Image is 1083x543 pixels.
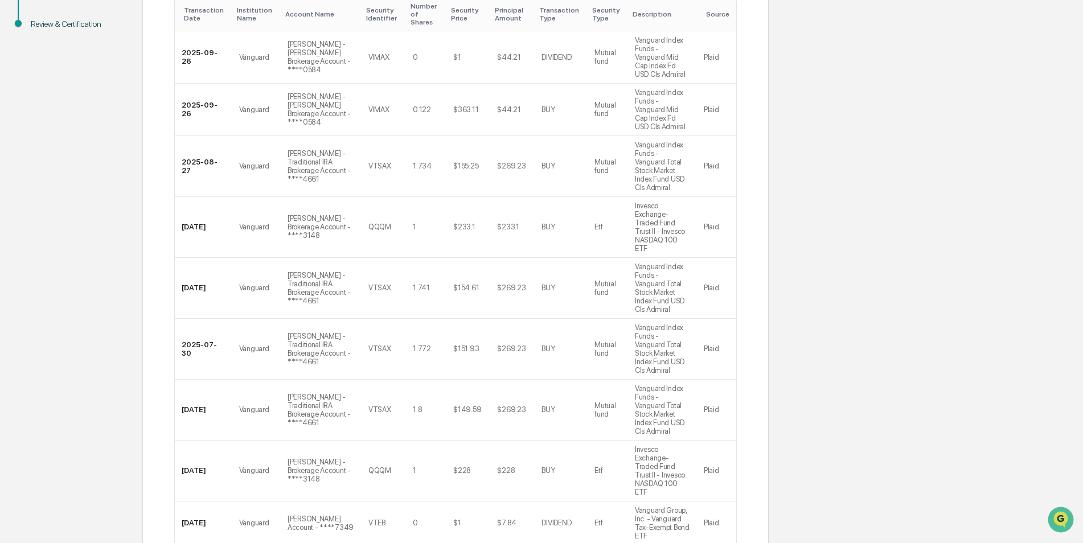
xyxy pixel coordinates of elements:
[413,105,431,114] div: 0.122
[281,31,362,84] td: [PERSON_NAME] - [PERSON_NAME] Brokerage Account - ****0584
[281,136,362,197] td: [PERSON_NAME] - Traditional IRA Brokerage Account - ****4661
[80,282,138,291] a: Powered byPylon
[368,162,391,170] div: VTSAX
[11,234,20,243] div: 🖐️
[453,223,475,231] div: $233.1
[368,283,391,292] div: VTSAX
[101,186,124,195] span: [DATE]
[541,162,555,170] div: BUY
[411,2,442,26] div: Toggle SortBy
[368,344,391,353] div: VTSAX
[539,6,583,22] div: Toggle SortBy
[239,105,269,114] div: Vanguard
[239,283,269,292] div: Vanguard
[594,401,621,418] div: Mutual fund
[281,380,362,441] td: [PERSON_NAME] - Traditional IRA Brokerage Account - ****4661
[413,344,431,353] div: 1.772
[51,98,157,108] div: We're available if you need us!
[635,506,690,540] div: Vanguard Group, Inc. - Vanguard Tax-Exempt Bond ETF
[175,136,232,197] td: 2025-08-27
[413,53,418,61] div: 0
[635,445,690,496] div: Invesco Exchange-Traded Fund Trust II - Invesco NASDAQ 100 ETF
[495,6,530,22] div: Toggle SortBy
[541,344,555,353] div: BUY
[368,405,391,414] div: VTSAX
[281,197,362,258] td: [PERSON_NAME] - Brokerage Account - ****3148
[177,124,207,138] button: See all
[697,31,736,84] td: Plaid
[368,466,391,475] div: QQQM
[368,105,389,114] div: VIMAX
[7,250,76,270] a: 🔎Data Lookup
[453,105,478,114] div: $363.11
[175,197,232,258] td: [DATE]
[497,53,520,61] div: $44.21
[368,53,389,61] div: VIMAX
[239,519,269,527] div: Vanguard
[635,88,690,131] div: Vanguard Index Funds - Vanguard Mid Cap Index Fd USD Cls Admiral
[497,519,516,527] div: $7.84
[453,466,471,475] div: $228
[635,323,690,375] div: Vanguard Index Funds - Vanguard Total Stock Market Index Fund USD Cls Admiral
[101,155,124,164] span: [DATE]
[11,256,20,265] div: 🔎
[453,519,461,527] div: $1
[541,466,555,475] div: BUY
[594,279,621,297] div: Mutual fund
[594,466,602,475] div: Etf
[23,155,32,164] img: 1746055101610-c473b297-6a78-478c-a979-82029cc54cd1
[594,101,621,118] div: Mutual fund
[594,519,602,527] div: Etf
[594,223,602,231] div: Etf
[706,10,732,18] div: Toggle SortBy
[497,466,515,475] div: $228
[594,158,621,175] div: Mutual fund
[497,105,520,114] div: $44.21
[541,223,555,231] div: BUY
[453,162,478,170] div: $155.25
[368,519,385,527] div: VTEB
[453,344,479,353] div: $151.93
[35,155,92,164] span: [PERSON_NAME]
[35,186,92,195] span: [PERSON_NAME]
[451,6,486,22] div: Toggle SortBy
[541,405,555,414] div: BUY
[497,162,526,170] div: $269.23
[31,18,124,30] div: Review & Certification
[413,162,432,170] div: 1.734
[285,10,357,18] div: Toggle SortBy
[239,405,269,414] div: Vanguard
[239,162,269,170] div: Vanguard
[413,223,416,231] div: 1
[594,48,621,65] div: Mutual fund
[697,441,736,501] td: Plaid
[95,186,99,195] span: •
[497,344,526,353] div: $269.23
[23,233,73,244] span: Preclearance
[11,126,76,135] div: Past conversations
[635,141,690,192] div: Vanguard Index Funds - Vanguard Total Stock Market Index Fund USD Cls Admiral
[11,175,30,193] img: Jack Rasmussen
[281,319,362,380] td: [PERSON_NAME] - Traditional IRA Brokerage Account - ****4661
[541,283,555,292] div: BUY
[239,466,269,475] div: Vanguard
[175,319,232,380] td: 2025-07-30
[635,262,690,314] div: Vanguard Index Funds - Vanguard Total Stock Market Index Fund USD Cls Admiral
[11,24,207,42] p: How can we help?
[697,380,736,441] td: Plaid
[175,31,232,84] td: 2025-09-26
[51,87,187,98] div: Start new chat
[541,519,571,527] div: DIVIDEND
[413,519,418,527] div: 0
[78,228,146,249] a: 🗄️Attestations
[594,340,621,357] div: Mutual fund
[184,6,228,22] div: Toggle SortBy
[94,233,141,244] span: Attestations
[592,6,623,22] div: Toggle SortBy
[697,319,736,380] td: Plaid
[697,84,736,136] td: Plaid
[635,36,690,79] div: Vanguard Index Funds - Vanguard Mid Cap Index Fd USD Cls Admiral
[697,258,736,319] td: Plaid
